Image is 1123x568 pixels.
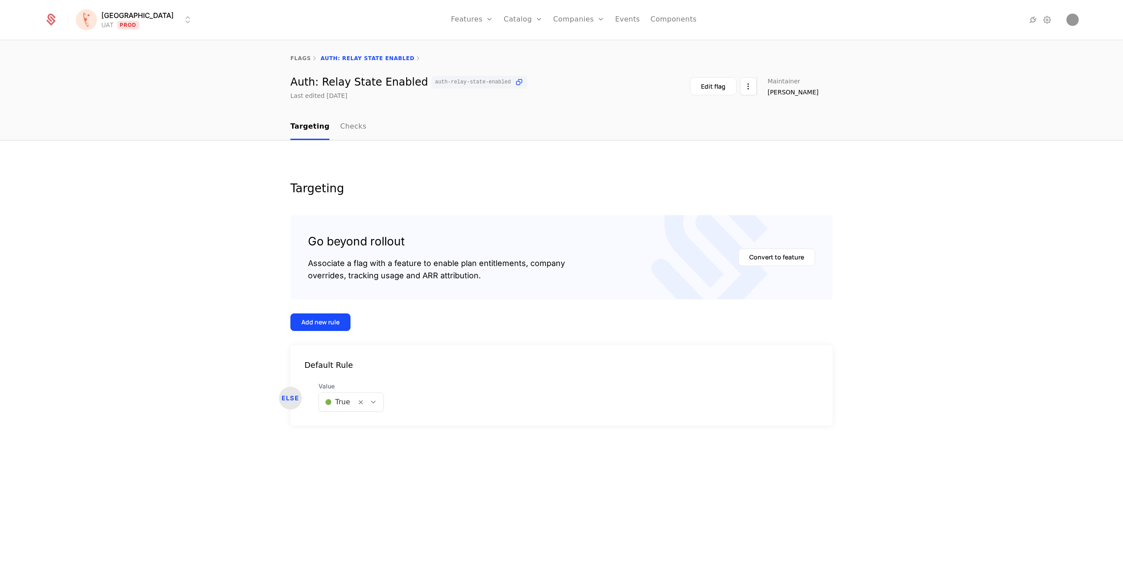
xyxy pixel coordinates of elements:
a: Integrations [1028,14,1038,25]
div: Edit flag [701,82,726,91]
span: auth-relay-state-enabled [435,79,511,85]
span: Value [318,382,384,391]
button: Select action [740,77,757,95]
div: Go beyond rollout [308,233,565,250]
img: Darko Milosevic [1066,14,1079,26]
button: Add new rule [290,313,350,331]
a: Targeting [290,114,329,140]
span: Maintainer [768,78,801,84]
div: UAT [101,21,114,29]
span: Prod [117,21,139,29]
a: Settings [1042,14,1052,25]
div: Default Rule [290,359,833,371]
button: Convert to feature [738,248,815,266]
div: Auth: Relay State Enabled [290,76,527,89]
div: Last edited [DATE] [290,91,347,100]
ul: Choose Sub Page [290,114,366,140]
div: Add new rule [301,318,340,327]
button: Edit flag [690,77,737,95]
span: [GEOGRAPHIC_DATA] [101,10,174,21]
a: flags [290,55,311,61]
a: Checks [340,114,366,140]
div: Targeting [290,183,833,194]
button: Select environment [79,10,193,29]
img: Florence [76,9,97,30]
nav: Main [290,114,833,140]
button: Open user button [1066,14,1079,26]
div: ELSE [279,387,302,410]
span: [PERSON_NAME] [768,88,819,97]
div: Associate a flag with a feature to enable plan entitlements, company overrides, tracking usage an... [308,257,565,282]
